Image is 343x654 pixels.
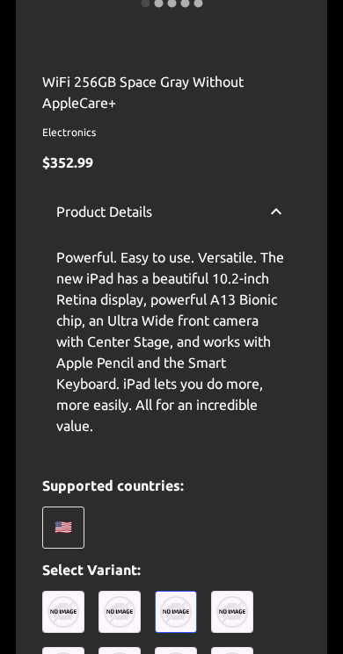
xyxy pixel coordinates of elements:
[42,507,84,549] div: 🇺🇸
[211,591,253,633] img: uc
[99,591,141,633] img: uc
[155,591,197,633] img: uc
[42,591,84,633] img: uc
[56,201,152,222] p: Product Details
[42,124,301,141] span: Electronics
[42,155,93,170] span: $ 352.99
[56,247,287,436] p: Powerful. Easy to use. Versatile. The new iPad has a beautiful 10.2-inch Retina display, powerful...
[42,71,301,113] p: WiFi 256GB Space Gray Without AppleCare+
[42,183,301,240] div: Product Details
[42,559,301,580] p: Select Variant:
[42,475,301,496] p: Supported countries:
